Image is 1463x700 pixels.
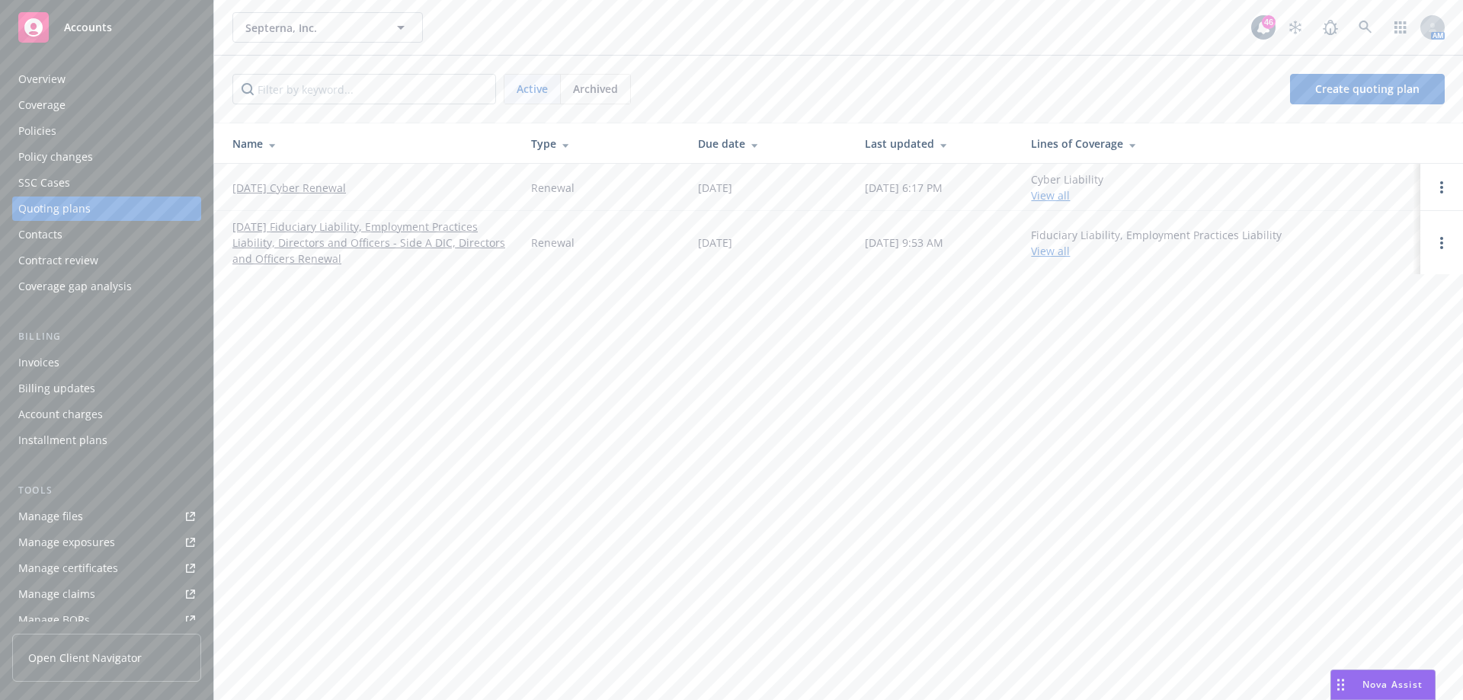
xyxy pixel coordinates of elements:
a: Quoting plans [12,197,201,221]
div: Manage exposures [18,530,115,555]
a: Open options [1433,234,1451,252]
div: Drag to move [1331,670,1350,699]
div: Tools [12,483,201,498]
a: Account charges [12,402,201,427]
div: Coverage [18,93,66,117]
a: Manage exposures [12,530,201,555]
div: Billing [12,329,201,344]
a: Coverage [12,93,201,117]
div: Coverage gap analysis [18,274,132,299]
div: [DATE] [698,235,732,251]
a: Open options [1433,178,1451,197]
div: Manage files [18,504,83,529]
a: Stop snowing [1280,12,1311,43]
div: [DATE] [698,180,732,196]
div: Manage BORs [18,608,90,632]
span: Accounts [64,21,112,34]
div: Installment plans [18,428,107,452]
div: Type [531,136,674,152]
a: Invoices [12,350,201,375]
div: Contacts [18,222,62,247]
a: Create quoting plan [1290,74,1445,104]
div: Overview [18,67,66,91]
span: Septerna, Inc. [245,20,377,36]
div: Fiduciary Liability, Employment Practices Liability [1031,227,1282,259]
a: SSC Cases [12,171,201,195]
div: Renewal [531,235,575,251]
div: Billing updates [18,376,95,401]
div: Manage claims [18,582,95,606]
div: 46 [1262,15,1276,29]
div: [DATE] 9:53 AM [865,235,943,251]
a: Accounts [12,6,201,49]
button: Septerna, Inc. [232,12,423,43]
div: Name [232,136,507,152]
a: Contract review [12,248,201,273]
div: Lines of Coverage [1031,136,1408,152]
div: Policies [18,119,56,143]
div: Cyber Liability [1031,171,1103,203]
a: [DATE] Cyber Renewal [232,180,346,196]
a: Installment plans [12,428,201,452]
span: Active [517,81,548,97]
div: Policy changes [18,145,93,169]
a: Search [1350,12,1381,43]
div: Contract review [18,248,98,273]
a: View all [1031,244,1070,258]
a: Policies [12,119,201,143]
a: Billing updates [12,376,201,401]
a: Switch app [1385,12,1416,43]
div: Manage certificates [18,556,118,580]
a: View all [1031,188,1070,203]
input: Filter by keyword... [232,74,496,104]
span: Create quoting plan [1315,82,1420,96]
a: Coverage gap analysis [12,274,201,299]
div: Last updated [865,136,1007,152]
a: Contacts [12,222,201,247]
div: Renewal [531,180,575,196]
a: Manage certificates [12,556,201,580]
div: Due date [698,136,840,152]
a: Report a Bug [1315,12,1346,43]
a: Overview [12,67,201,91]
span: Nova Assist [1362,678,1423,691]
a: Manage BORs [12,608,201,632]
div: Quoting plans [18,197,91,221]
a: Manage claims [12,582,201,606]
div: SSC Cases [18,171,70,195]
div: Account charges [18,402,103,427]
div: [DATE] 6:17 PM [865,180,943,196]
button: Nova Assist [1330,670,1436,700]
a: Policy changes [12,145,201,169]
div: Invoices [18,350,59,375]
span: Open Client Navigator [28,650,142,666]
a: [DATE] Fiduciary Liability, Employment Practices Liability, Directors and Officers - Side A DIC, ... [232,219,507,267]
a: Manage files [12,504,201,529]
span: Archived [573,81,618,97]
